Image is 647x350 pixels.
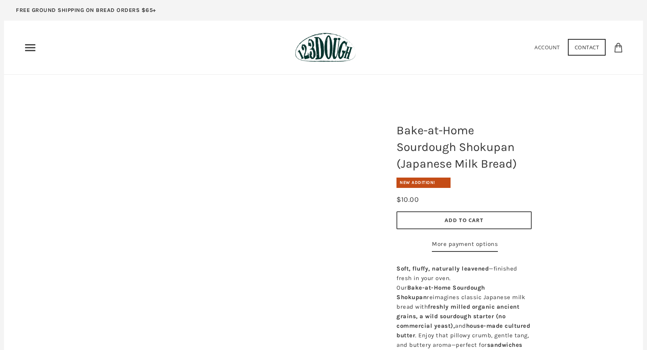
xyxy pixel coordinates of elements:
[24,41,37,54] nav: Primary
[396,322,530,339] strong: house-made cultured butter
[568,39,606,56] a: Contact
[391,118,538,176] h1: Bake-at-Home Sourdough Shokupan (Japanese Milk Bread)
[396,178,451,188] div: New Addition!
[396,211,532,229] button: Add to Cart
[445,217,484,224] span: Add to Cart
[396,284,485,301] strong: Bake-at-Home Sourdough Shokupan
[16,6,156,15] p: FREE GROUND SHIPPING ON BREAD ORDERS $65+
[295,33,356,62] img: 123Dough Bakery
[396,303,519,329] strong: freshly milled organic ancient grains, a wild sourdough starter (no commercial yeast),
[534,44,560,51] a: Account
[396,194,419,205] div: $10.00
[396,265,489,272] strong: Soft, fluffy, naturally leavened
[432,239,498,252] a: More payment options
[4,4,168,21] a: FREE GROUND SHIPPING ON BREAD ORDERS $65+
